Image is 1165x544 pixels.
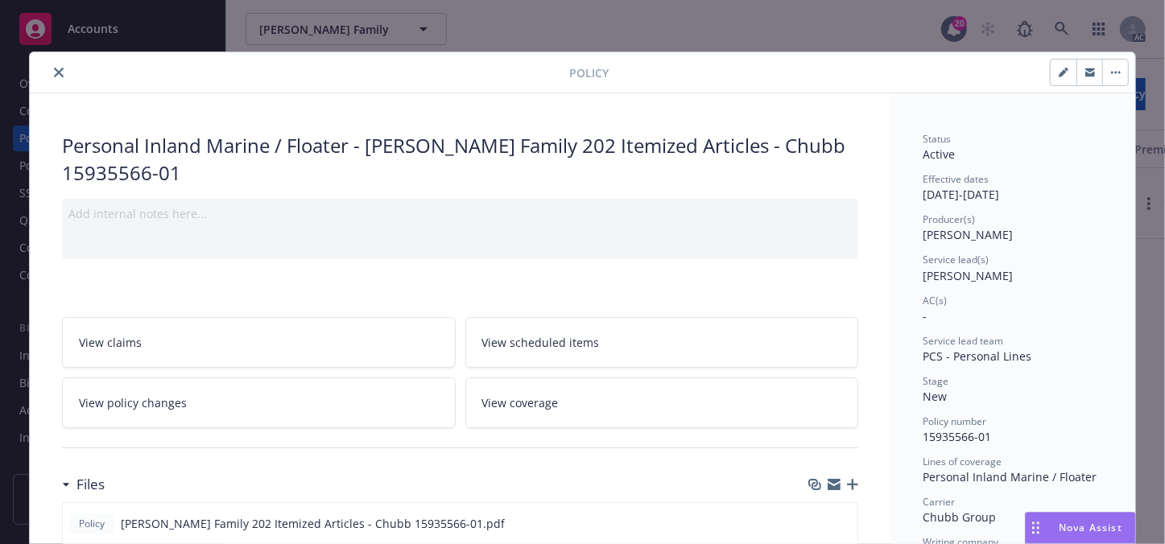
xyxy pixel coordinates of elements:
[1025,512,1136,544] button: Nova Assist
[923,495,955,509] span: Carrier
[76,474,105,495] h3: Files
[79,394,187,411] span: View policy changes
[837,515,851,532] button: preview file
[923,227,1013,242] span: [PERSON_NAME]
[923,146,955,162] span: Active
[923,389,947,404] span: New
[68,205,852,222] div: Add internal notes here...
[482,394,559,411] span: View coverage
[465,317,859,368] a: View scheduled items
[923,268,1013,283] span: [PERSON_NAME]
[923,455,1002,468] span: Lines of coverage
[923,348,1031,364] span: PCS - Personal Lines
[923,253,989,266] span: Service lead(s)
[923,414,986,428] span: Policy number
[1026,513,1046,543] div: Drag to move
[923,172,1103,203] div: [DATE] - [DATE]
[62,377,456,428] a: View policy changes
[923,334,1003,348] span: Service lead team
[79,334,142,351] span: View claims
[465,377,859,428] a: View coverage
[121,515,505,532] span: [PERSON_NAME] Family 202 Itemized Articles - Chubb 15935566-01.pdf
[923,469,1097,484] span: Personal Inland Marine / Floater
[923,132,951,146] span: Status
[923,212,975,226] span: Producer(s)
[62,132,858,186] div: Personal Inland Marine / Floater - [PERSON_NAME] Family 202 Itemized Articles - Chubb 15935566-01
[923,374,948,388] span: Stage
[76,517,108,531] span: Policy
[923,308,927,324] span: -
[569,64,609,81] span: Policy
[923,509,996,525] span: Chubb Group
[923,294,947,307] span: AC(s)
[923,172,989,186] span: Effective dates
[62,317,456,368] a: View claims
[1059,521,1122,534] span: Nova Assist
[49,63,68,82] button: close
[811,515,824,532] button: download file
[923,429,991,444] span: 15935566-01
[62,474,105,495] div: Files
[482,334,600,351] span: View scheduled items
